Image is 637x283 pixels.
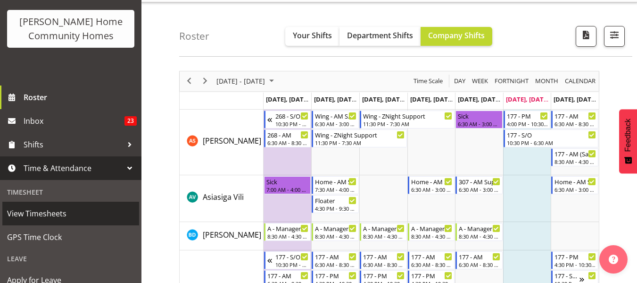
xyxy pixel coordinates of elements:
[315,232,356,240] div: 8:30 AM - 4:30 PM
[363,232,405,240] div: 8:30 AM - 4:30 PM
[494,75,529,87] span: Fortnight
[215,75,278,87] button: September 2025
[312,223,359,241] div: Barbara Dunlop"s event - A - Manager Begin From Tuesday, September 23, 2025 at 8:30:00 AM GMT+12:...
[554,252,596,261] div: 177 - PM
[124,116,137,126] span: 23
[459,261,500,268] div: 6:30 AM - 8:30 AM
[213,71,280,91] div: September 22 - 28, 2025
[339,27,421,46] button: Department Shifts
[458,120,500,128] div: 6:30 AM - 3:00 PM
[180,110,264,175] td: Arshdeep Singh resource
[363,261,405,268] div: 6:30 AM - 8:30 AM
[24,137,123,152] span: Shifts
[411,232,453,240] div: 8:30 AM - 4:30 PM
[312,129,406,147] div: Arshdeep Singh"s event - Wing - ZNight Support Begin From Tuesday, September 23, 2025 at 11:30:00...
[534,75,559,87] span: Month
[275,261,309,268] div: 10:30 PM - 6:30 AM
[551,148,598,166] div: Arshdeep Singh"s event - 177 - AM (Sat/Sun) Begin From Sunday, September 28, 2025 at 8:30:00 AM G...
[264,251,311,269] div: Billie Sothern"s event - 177 - S/O Begin From Sunday, September 21, 2025 at 10:30:00 PM GMT+12:00...
[362,95,405,103] span: [DATE], [DATE]
[554,177,596,186] div: Home - AM Support 2
[411,252,453,261] div: 177 - AM
[554,261,596,268] div: 4:30 PM - 10:30 PM
[554,271,579,280] div: 177 - S/O
[7,206,134,221] span: View Timesheets
[267,139,309,146] div: 6:30 AM - 8:30 AM
[506,95,549,103] span: [DATE], [DATE]
[554,95,596,103] span: [DATE], [DATE]
[408,251,455,269] div: Billie Sothern"s event - 177 - AM Begin From Thursday, September 25, 2025 at 6:30:00 AM GMT+12:00...
[411,186,453,193] div: 6:30 AM - 3:00 PM
[455,223,503,241] div: Barbara Dunlop"s event - A - Manager Begin From Friday, September 26, 2025 at 8:30:00 AM GMT+12:0...
[412,75,445,87] button: Time Scale
[315,252,356,261] div: 177 - AM
[180,175,264,222] td: Asiasiga Vili resource
[459,186,500,193] div: 6:30 AM - 3:00 PM
[360,223,407,241] div: Barbara Dunlop"s event - A - Manager Begin From Wednesday, September 24, 2025 at 8:30:00 AM GMT+1...
[563,75,597,87] button: Month
[179,31,209,42] h4: Roster
[275,111,309,120] div: 268 - S/O
[314,95,357,103] span: [DATE], [DATE]
[554,149,596,158] div: 177 - AM (Sat/Sun)
[604,26,625,47] button: Filter Shifts
[564,75,596,87] span: calendar
[459,232,500,240] div: 8:30 AM - 4:30 PM
[203,135,261,146] a: [PERSON_NAME]
[458,95,501,103] span: [DATE], [DATE]
[315,177,356,186] div: Home - AM Support 3
[410,95,453,103] span: [DATE], [DATE]
[285,27,339,46] button: Your Shifts
[293,30,332,41] span: Your Shifts
[275,252,309,261] div: 177 - S/O
[551,111,598,129] div: Arshdeep Singh"s event - 177 - AM Begin From Sunday, September 28, 2025 at 6:30:00 AM GMT+13:00 E...
[411,261,453,268] div: 6:30 AM - 8:30 AM
[315,139,404,146] div: 11:30 PM - 7:30 AM
[609,255,618,264] img: help-xxl-2.png
[554,111,596,120] div: 177 - AM
[2,182,139,202] div: Timesheet
[459,177,500,186] div: 307 - AM Support
[197,71,213,91] div: next period
[215,75,266,87] span: [DATE] - [DATE]
[267,223,309,233] div: A - Manager
[203,229,261,240] a: [PERSON_NAME]
[203,191,244,203] a: Asiasiga Vili
[363,223,405,233] div: A - Manager
[267,130,309,139] div: 268 - AM
[576,26,596,47] button: Download a PDF of the roster according to the set date range.
[315,120,356,128] div: 6:30 AM - 3:00 PM
[2,249,139,268] div: Leave
[453,75,467,87] button: Timeline Day
[264,111,311,129] div: Arshdeep Singh"s event - 268 - S/O Begin From Sunday, September 21, 2025 at 10:30:00 PM GMT+12:00...
[315,130,404,139] div: Wing - ZNight Support
[315,223,356,233] div: A - Manager
[17,15,125,43] div: [PERSON_NAME] Home Community Homes
[347,30,413,41] span: Department Shifts
[459,252,500,261] div: 177 - AM
[554,120,596,128] div: 6:30 AM - 8:30 AM
[411,271,453,280] div: 177 - PM
[507,120,548,128] div: 4:00 PM - 10:30 PM
[24,90,137,104] span: Roster
[534,75,560,87] button: Timeline Month
[619,109,637,173] button: Feedback - Show survey
[554,186,596,193] div: 6:30 AM - 3:00 PM
[408,223,455,241] div: Barbara Dunlop"s event - A - Manager Begin From Thursday, September 25, 2025 at 8:30:00 AM GMT+12...
[315,205,356,212] div: 4:30 PM - 9:30 PM
[471,75,489,87] span: Week
[312,195,359,213] div: Asiasiga Vili"s event - Floater Begin From Tuesday, September 23, 2025 at 4:30:00 PM GMT+12:00 En...
[411,223,453,233] div: A - Manager
[264,176,311,194] div: Asiasiga Vili"s event - Sick Begin From Monday, September 22, 2025 at 7:00:00 AM GMT+12:00 Ends A...
[459,223,500,233] div: A - Manager
[363,120,452,128] div: 11:30 PM - 7:30 AM
[458,111,500,120] div: Sick
[363,111,452,120] div: Wing - ZNight Support
[315,111,356,120] div: Wing - AM Support 1
[312,251,359,269] div: Billie Sothern"s event - 177 - AM Begin From Tuesday, September 23, 2025 at 6:30:00 AM GMT+12:00 ...
[421,27,492,46] button: Company Shifts
[266,95,314,103] span: [DATE], [DATE]
[315,196,356,205] div: Floater
[455,176,503,194] div: Asiasiga Vili"s event - 307 - AM Support Begin From Friday, September 26, 2025 at 6:30:00 AM GMT+...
